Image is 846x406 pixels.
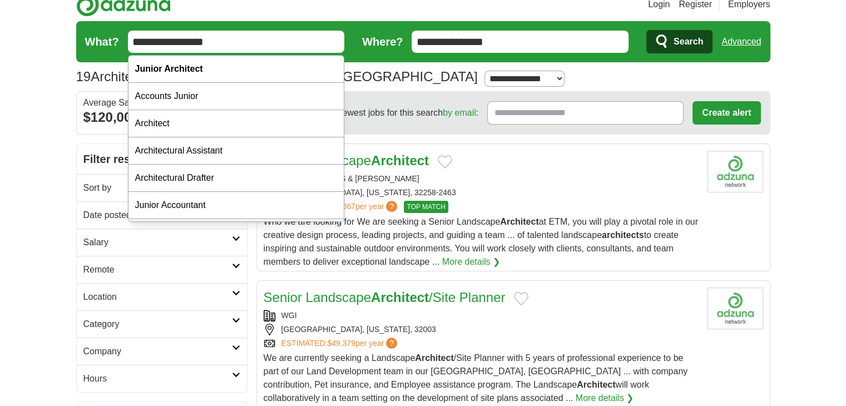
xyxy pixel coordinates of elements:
[77,338,247,365] a: Company
[404,201,448,213] span: TOP MATCH
[264,324,699,335] div: [GEOGRAPHIC_DATA], [US_STATE], 32003
[415,353,453,363] strong: Architect
[128,137,344,165] div: Architectural Assistant
[128,192,344,219] div: Junior Accountant
[386,201,397,212] span: ?
[264,187,699,199] div: [GEOGRAPHIC_DATA], [US_STATE], 32258-2463
[692,101,760,125] button: Create alert
[288,106,478,120] span: Receive the newest jobs for this search :
[362,33,403,50] label: Where?
[77,365,247,392] a: Hours
[77,256,247,283] a: Remote
[77,144,247,174] h2: Filter results
[577,380,615,389] strong: Architect
[83,263,232,276] h2: Remote
[674,31,703,53] span: Search
[76,69,478,84] h1: Architect Jobs in [GEOGRAPHIC_DATA], [GEOGRAPHIC_DATA]
[83,345,232,358] h2: Company
[85,33,119,50] label: What?
[83,107,240,127] div: $120,000
[264,310,699,321] div: WGI
[708,151,763,192] img: Company logo
[264,153,429,168] a: Senior LandscapeArchitect
[264,173,699,185] div: ENGLAND-THIMS & [PERSON_NAME]
[281,338,400,349] a: ESTIMATED:$49,379per year?
[83,236,232,249] h2: Salary
[77,174,247,201] a: Sort by
[128,110,344,137] div: Architect
[83,98,240,107] div: Average Salary
[264,290,506,305] a: Senior LandscapeArchitect/Site Planner
[83,318,232,331] h2: Category
[264,353,688,403] span: We are currently seeking a Landscape /Site Planner with 5 years of professional experience to be ...
[576,392,634,405] a: More details ❯
[128,83,344,110] div: Accounts Junior
[386,338,397,349] span: ?
[327,339,355,348] span: $49,379
[83,372,232,385] h2: Hours
[371,290,429,305] strong: Architect
[371,153,429,168] strong: Architect
[77,201,247,229] a: Date posted
[77,283,247,310] a: Location
[438,155,452,169] button: Add to favorite jobs
[77,310,247,338] a: Category
[83,290,232,304] h2: Location
[721,31,761,53] a: Advanced
[646,30,713,53] button: Search
[77,229,247,256] a: Salary
[128,219,344,246] div: Junior Estimator
[443,108,476,117] a: by email
[264,217,698,266] span: Who we are looking for We are seeking a Senior Landscape at ETM, you will play a pivotal role in ...
[514,292,528,305] button: Add to favorite jobs
[135,64,203,73] strong: Junior Architect
[83,181,232,195] h2: Sort by
[128,165,344,192] div: Architectural Drafter
[83,209,232,222] h2: Date posted
[708,288,763,329] img: Company logo
[442,255,501,269] a: More details ❯
[76,67,91,87] span: 19
[602,230,644,240] strong: architects
[500,217,538,226] strong: Architect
